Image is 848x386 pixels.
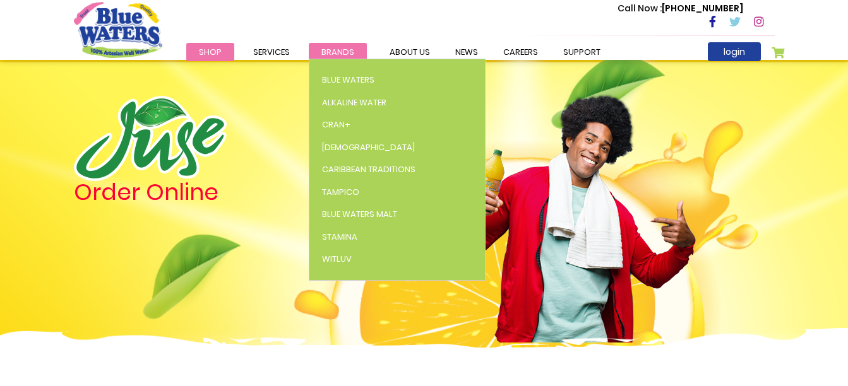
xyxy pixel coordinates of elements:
a: store logo [74,2,162,57]
span: [DEMOGRAPHIC_DATA] [322,141,415,153]
span: Services [253,46,290,58]
span: Blue Waters Malt [322,208,397,220]
a: News [443,43,491,61]
span: Cran+ [322,119,350,131]
span: Shop [199,46,222,58]
img: man.png [451,73,697,342]
a: about us [377,43,443,61]
span: WitLuv [322,253,352,265]
span: Tampico [322,186,359,198]
a: support [551,43,613,61]
span: Caribbean Traditions [322,163,415,175]
a: careers [491,43,551,61]
a: login [708,42,761,61]
span: Call Now : [618,2,662,15]
h4: Order Online [74,181,355,204]
span: Brands [321,46,354,58]
span: Alkaline Water [322,96,386,108]
img: logo [74,96,227,181]
span: Blue Waters [322,74,374,86]
span: Stamina [322,231,357,243]
p: [PHONE_NUMBER] [618,2,743,15]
